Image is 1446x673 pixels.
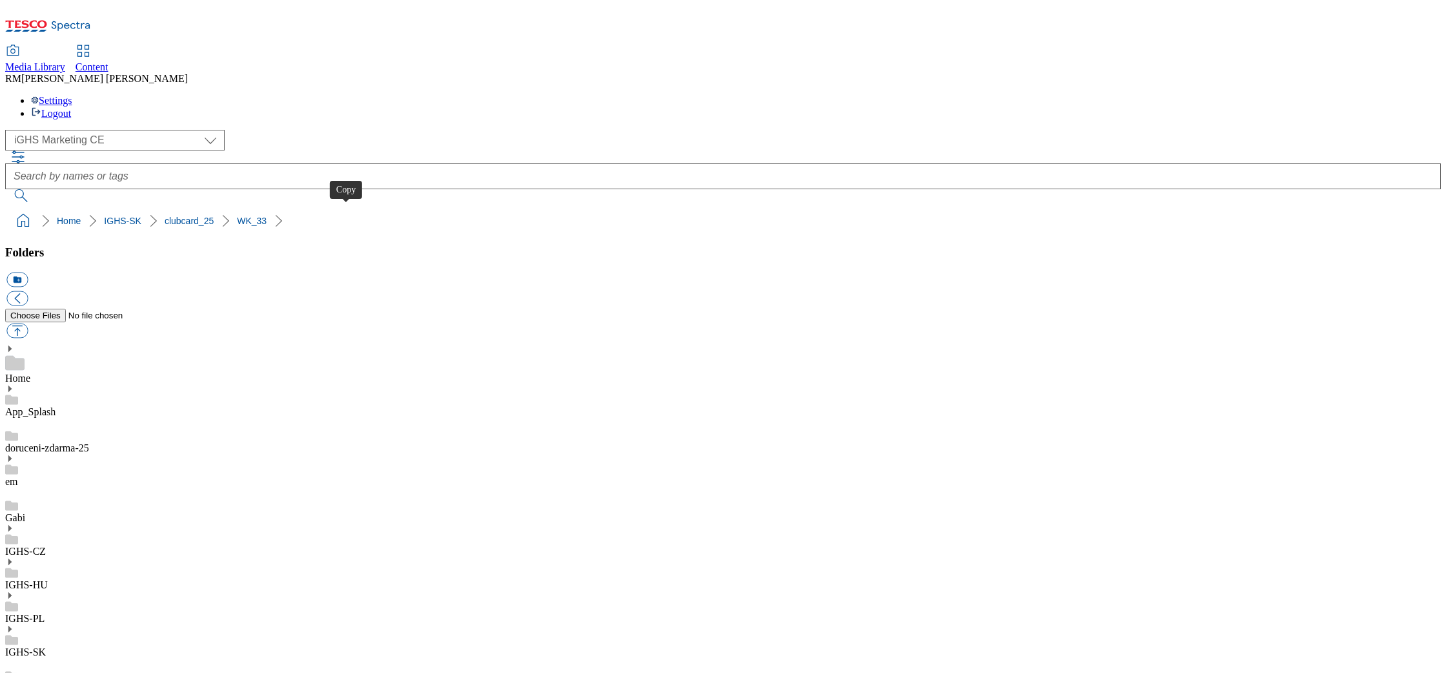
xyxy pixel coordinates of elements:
a: Content [76,46,108,73]
a: Settings [31,95,72,106]
a: em [5,476,18,487]
a: Media Library [5,46,65,73]
a: WK_33 [237,216,267,226]
span: Media Library [5,61,65,72]
nav: breadcrumb [5,209,1441,233]
span: [PERSON_NAME] [PERSON_NAME] [21,73,188,84]
a: doruceni-zdarma-25 [5,442,89,453]
a: Home [5,373,30,384]
span: RM [5,73,21,84]
span: Content [76,61,108,72]
a: Logout [31,108,71,119]
a: App_Splash [5,406,56,417]
a: Home [57,216,81,226]
input: Search by names or tags [5,163,1441,189]
a: IGHS-PL [5,613,45,624]
a: IGHS-HU [5,579,48,590]
a: Gabi [5,512,25,523]
a: clubcard_25 [165,216,214,226]
a: IGHS-CZ [5,546,46,557]
h3: Folders [5,245,1441,260]
a: IGHS-SK [5,647,46,657]
a: home [13,211,34,231]
a: IGHS-SK [104,216,141,226]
